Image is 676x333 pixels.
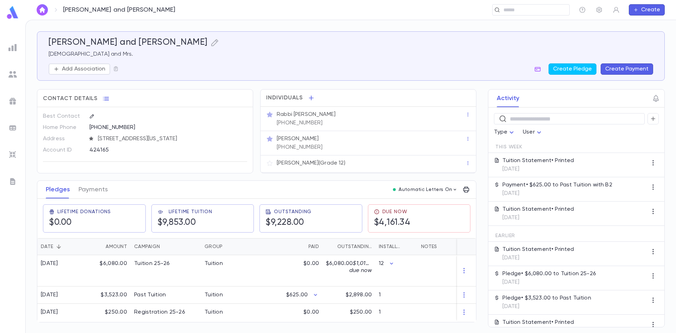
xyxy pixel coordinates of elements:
button: Sort [223,241,234,252]
button: Create [629,4,665,16]
p: $0.00 [303,309,319,316]
img: students_grey.60c7aba0da46da39d6d829b817ac14fc.svg [8,70,17,79]
p: 12 [379,260,384,267]
button: Sort [160,241,171,252]
button: Automatic Letters On [390,185,461,195]
p: $250.00 [350,309,372,316]
p: $2,898.00 [346,291,372,298]
img: letters_grey.7941b92b52307dd3b8a917253454ce1c.svg [8,177,17,186]
h5: $4,161.34 [374,217,411,228]
div: Date [37,238,85,255]
img: batches_grey.339ca447c9d9533ef1741baa751efc33.svg [8,124,17,132]
span: Outstanding [274,209,312,215]
div: Tuition [205,260,223,267]
p: [DATE] [502,214,574,221]
span: Contact Details [43,95,98,102]
h5: $9,228.00 [265,217,304,228]
p: Pledge • $3,523.00 to Past Tuition [502,295,591,302]
p: Account ID [43,144,83,156]
p: [PERSON_NAME] and [PERSON_NAME] [63,6,176,14]
p: [DEMOGRAPHIC_DATA] and Mrs. [49,51,653,58]
div: Campaign [131,238,201,255]
h5: $0.00 [49,217,72,228]
div: Outstanding [337,238,372,255]
div: $3,523.00 [85,286,131,304]
button: Pledges [46,181,70,198]
div: Registration 25-26 [134,309,185,316]
p: Tuition Statement • Printed [502,246,574,253]
button: Add Association [49,63,110,75]
button: Sort [297,241,308,252]
span: Lifetime Tuition [169,209,212,215]
p: [DATE] [502,166,574,173]
div: Paid [254,238,323,255]
p: [PHONE_NUMBER] [277,144,323,151]
p: Payment • $625.00 to Past Tuition with B2 [502,181,612,189]
div: Installments [375,238,418,255]
p: Automatic Letters On [399,187,452,192]
div: Amount [106,238,127,255]
span: This Week [495,144,522,150]
div: Campaign [134,238,160,255]
span: Individuals [266,94,303,101]
span: Lifetime Donations [57,209,111,215]
button: Sort [403,241,414,252]
p: Rabbi [PERSON_NAME] [277,111,336,118]
div: Group [205,238,223,255]
span: Earlier [495,233,515,239]
div: [DATE] [41,309,58,316]
div: [PHONE_NUMBER] [89,122,247,132]
span: Type [494,129,507,135]
button: Create Payment [601,63,653,75]
p: $625.00 [286,291,308,298]
div: Past Tuition [134,291,166,298]
p: Add Association [62,66,105,73]
p: [PHONE_NUMBER] [277,119,323,127]
div: Group [201,238,254,255]
p: [DATE] [502,303,591,310]
div: [DATE] [41,260,58,267]
button: Create Pledge [549,63,596,75]
div: Tuition [205,291,223,298]
p: Address [43,133,83,144]
div: $250.00 [85,304,131,321]
span: $1,013.34 due now [349,261,377,273]
div: Type [494,125,516,139]
p: $6,080.00 [326,260,372,274]
div: Amount [85,238,131,255]
button: Sort [53,241,64,252]
p: [PERSON_NAME] (Grade 12) [277,160,345,167]
div: 1 [375,286,418,304]
div: Date [41,238,53,255]
div: User [523,125,543,139]
img: home_white.a664292cf8c1dea59945f0da9f25487c.svg [38,7,46,13]
p: [DATE] [502,254,574,261]
p: $0.00 [303,260,319,267]
div: Tuition 25-26 [134,260,170,267]
span: Due Now [382,209,407,215]
h5: [PERSON_NAME] and [PERSON_NAME] [49,37,208,48]
p: Pledge • $6,080.00 to Tuition 25-26 [502,270,596,277]
span: [STREET_ADDRESS][US_STATE] [95,135,248,142]
p: Tuition Statement • Printed [502,206,574,213]
p: [DATE] [502,279,596,286]
div: 424165 [89,144,212,155]
img: reports_grey.c525e4749d1bce6a11f5fe2a8de1b229.svg [8,43,17,52]
p: Home Phone [43,122,83,133]
p: [DATE] [502,190,612,197]
p: Best Contact [43,111,83,122]
div: 1 [375,304,418,321]
button: Sort [94,241,106,252]
div: Outstanding [323,238,375,255]
span: User [523,129,535,135]
button: Activity [497,90,519,107]
img: imports_grey.530a8a0e642e233f2baf0ef88e8c9fcb.svg [8,150,17,159]
h5: $9,853.00 [157,217,196,228]
div: [DATE] [41,291,58,298]
button: Payments [79,181,108,198]
img: logo [6,6,20,19]
div: Notes [421,238,437,255]
p: [PERSON_NAME] [277,135,319,142]
div: Paid [308,238,319,255]
div: $6,080.00 [85,255,131,286]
